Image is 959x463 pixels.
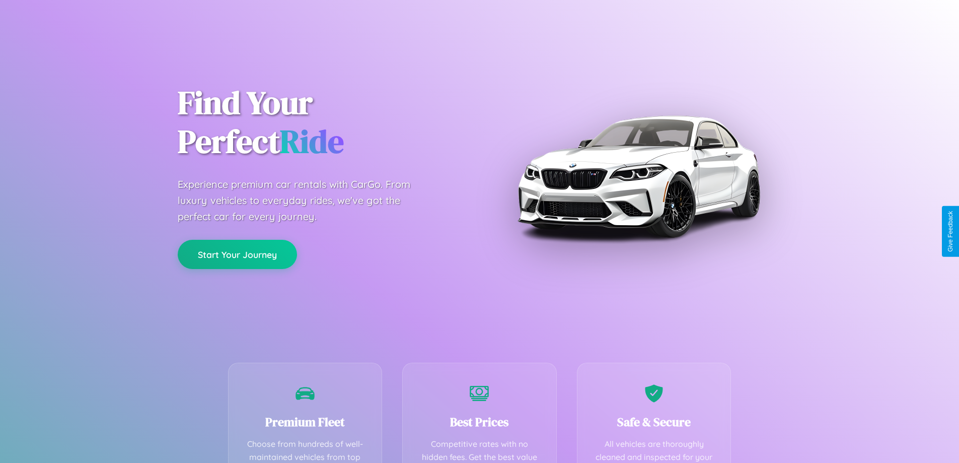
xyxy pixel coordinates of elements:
h3: Safe & Secure [593,414,716,430]
img: Premium BMW car rental vehicle [512,50,764,302]
p: Experience premium car rentals with CarGo. From luxury vehicles to everyday rides, we've got the ... [178,176,429,225]
h1: Find Your Perfect [178,84,465,161]
button: Start Your Journey [178,240,297,269]
span: Ride [280,119,344,163]
div: Give Feedback [947,211,954,252]
h3: Premium Fleet [244,414,367,430]
h3: Best Prices [418,414,541,430]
